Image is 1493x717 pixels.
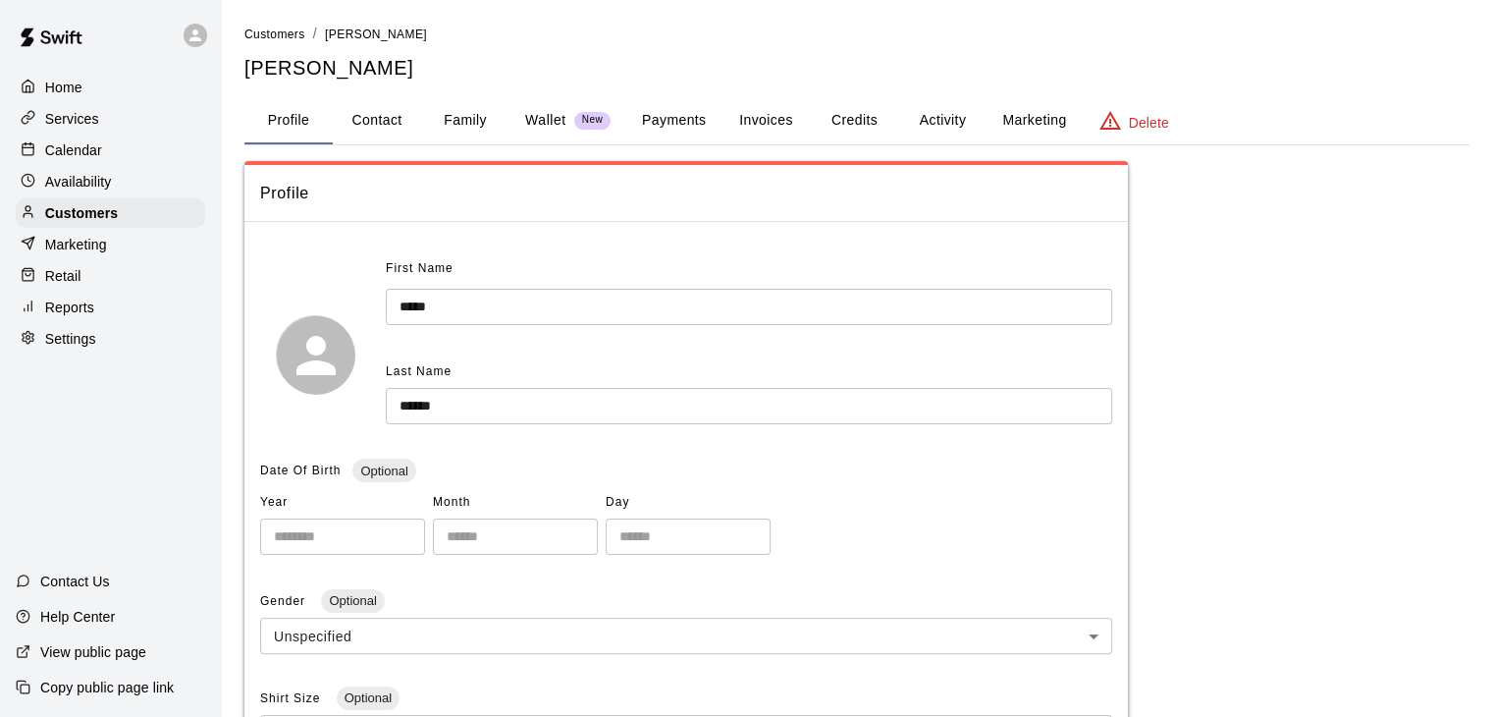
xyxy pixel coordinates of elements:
p: Retail [45,266,81,286]
p: Customers [45,203,118,223]
a: Marketing [16,230,205,259]
p: Calendar [45,140,102,160]
p: Delete [1129,113,1169,133]
h5: [PERSON_NAME] [244,55,1469,82]
span: Optional [321,593,384,608]
p: Marketing [45,235,107,254]
a: Customers [16,198,205,228]
p: Settings [45,329,96,349]
span: Optional [352,464,415,478]
p: View public page [40,642,146,662]
a: Calendar [16,136,205,165]
span: Gender [260,594,309,608]
p: Availability [45,172,112,192]
button: Family [421,97,509,144]
nav: breadcrumb [244,24,1469,45]
button: Credits [810,97,898,144]
a: Services [16,104,205,134]
button: Marketing [986,97,1082,144]
p: Copy public page link [40,678,174,697]
span: [PERSON_NAME] [325,28,427,41]
span: Shirt Size [260,691,325,705]
a: Customers [244,26,305,41]
span: Year [260,487,425,519]
a: Home [16,73,205,102]
span: Optional [337,690,400,705]
p: Help Center [40,607,115,627]
button: Contact [333,97,421,144]
p: Contact Us [40,572,110,591]
button: Invoices [721,97,810,144]
button: Profile [244,97,333,144]
div: basic tabs example [244,97,1469,144]
p: Reports [45,298,94,317]
span: Day [606,487,771,519]
span: Last Name [386,364,452,378]
p: Services [45,109,99,129]
a: Reports [16,293,205,322]
span: New [574,114,611,127]
p: Wallet [525,110,566,131]
span: Profile [260,181,1112,206]
li: / [313,24,317,44]
a: Availability [16,167,205,196]
span: First Name [386,253,453,285]
span: Month [433,487,598,519]
p: Home [45,78,82,97]
button: Payments [626,97,721,144]
div: Unspecified [260,618,1112,654]
span: Date Of Birth [260,464,341,477]
a: Retail [16,261,205,291]
a: Settings [16,324,205,354]
button: Activity [898,97,986,144]
span: Customers [244,28,305,41]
